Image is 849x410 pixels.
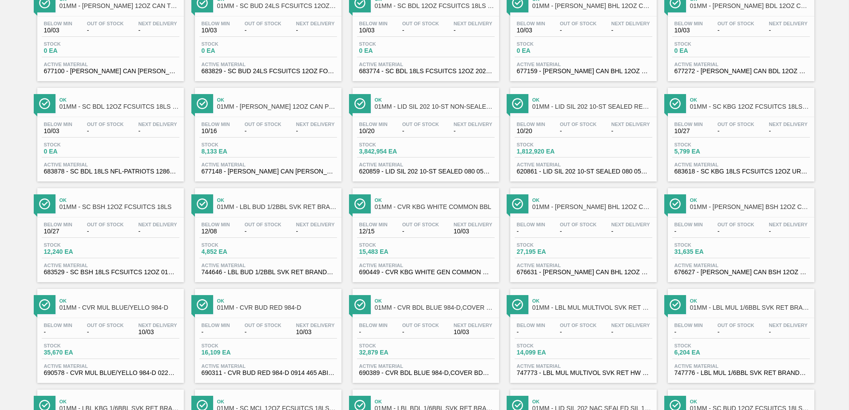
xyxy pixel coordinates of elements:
span: 10/03 [674,27,703,34]
span: 01MM - SC BUD 24LS FCSUITCS 12OZ FOLDS OF HONO [217,3,337,9]
span: 690311 - CVR BUD RED 984-D 0914 465 ABIDRM 286 09 [202,370,335,376]
span: - [87,27,124,34]
span: 690578 - CVR MUL BLUE/YELLO 984-D 0220 465 ABIDRM [44,370,177,376]
span: Below Min [517,222,545,227]
span: Ok [60,197,179,203]
span: Next Delivery [454,323,492,328]
span: 01MM - CARR BDL 12OZ CAN TWNSTK 30/12 CAN NFL-GENERIC SHIELD [690,3,810,9]
span: 01MM - LBL MUL MULTIVOL SVK RET HW PPS #3 5.0% [532,304,652,311]
a: ÍconeOk01MM - LBL MUL 1/6BBL SVK RET BRAND PPS #4Below Min-Out Of Stock-Next Delivery-Stock6,204 ... [661,282,819,383]
span: - [718,329,754,335]
span: 10/03 [454,329,492,335]
span: - [139,27,177,34]
span: 10/03 [44,27,72,34]
span: Out Of Stock [87,323,124,328]
span: Next Delivery [769,122,808,127]
span: Out Of Stock [245,21,282,26]
span: Out Of Stock [718,222,754,227]
span: 35,670 EA [44,349,106,356]
span: 15,483 EA [359,248,421,255]
span: Next Delivery [611,21,650,26]
span: Stock [44,242,106,248]
span: Active Material [674,162,808,167]
span: 14,099 EA [517,349,579,356]
span: Active Material [202,62,335,67]
img: Ícone [39,98,50,109]
span: Stock [44,142,106,147]
span: - [296,228,335,235]
span: Ok [532,298,652,304]
span: 683829 - SC BUD 24LS FCSUITCS 12OZ FOLDS OF HONOR [202,68,335,75]
a: ÍconeOk01MM - CVR BUD RED 984-DBelow Min-Out Of Stock-Next Delivery10/03Stock16,109 EAActive Mate... [188,282,346,383]
span: Stock [517,41,579,47]
span: - [517,228,545,235]
span: 01MM - CARR BHL 12OZ CAN CAN PK 12/12 CAN [532,204,652,210]
span: - [674,329,703,335]
span: 16,109 EA [202,349,264,356]
span: 01MM - CARR BUD 12OZ CAN TWNSTK 36/12 CAN [60,3,179,9]
span: 620861 - LID SIL 202 10-ST SEALED 080 0523 RED DI [517,168,650,175]
span: Stock [359,142,421,147]
span: 677100 - CARR CAN BUD 12OZ TWNSTK 36/12 CAN 0724 [44,68,177,75]
span: Below Min [359,222,388,227]
span: 747776 - LBL MUL 1/6BBL SVK RET BRAND PPS 0220 #4 [674,370,808,376]
span: 01MM - CARR BSH 12OZ CAN CAN PK 12/12 CAN [690,204,810,210]
span: 10/03 [296,329,335,335]
span: - [402,27,439,34]
span: Below Min [674,122,703,127]
span: Ok [532,97,652,102]
span: - [674,228,703,235]
span: - [245,329,282,335]
span: - [517,329,545,335]
span: 10/03 [139,329,177,335]
span: Active Material [202,263,335,268]
span: - [245,228,282,235]
span: Out Of Stock [402,21,439,26]
img: Ícone [512,198,523,209]
span: Below Min [202,122,230,127]
a: ÍconeOk01MM - CVR KBG WHITE COMMON BBLBelow Min12/15Out Of Stock-Next Delivery10/03Stock15,483 EA... [346,181,504,282]
span: Ok [217,298,337,304]
span: 683774 - SC BDL 18LS FCSUITCS 12OZ 2025 SUMMER PR [359,68,492,75]
a: ÍconeOk01MM - CVR BDL BLUE 984-D,COVER BDL NEW GRAPHICSBelow Min-Out Of Stock-Next Delivery10/03S... [346,282,504,383]
img: Ícone [670,98,681,109]
span: 0 EA [674,47,737,54]
span: - [202,329,230,335]
span: Active Material [674,263,808,268]
span: Ok [217,399,337,404]
span: Below Min [517,122,545,127]
span: 32,879 EA [359,349,421,356]
span: Below Min [44,222,72,227]
span: Next Delivery [454,21,492,26]
span: Below Min [517,323,545,328]
span: Active Material [359,162,492,167]
a: ÍconeOk01MM - LBL BUD 1/2BBL SVK RET BRAND PAPER #4 5.0%Below Min12/08Out Of Stock-Next Delivery-... [188,181,346,282]
span: 10/20 [359,128,388,134]
span: Out Of Stock [87,122,124,127]
span: 0 EA [359,47,421,54]
span: Out Of Stock [87,21,124,26]
span: - [769,228,808,235]
a: ÍconeOk01MM - [PERSON_NAME] BHL 12OZ CAN CAN PK 12/12 CANBelow Min-Out Of Stock-Next Delivery-Sto... [504,181,661,282]
span: 01MM - SC BSH 12OZ FCSUITCS 18LS [60,204,179,210]
span: Active Material [44,162,177,167]
span: 12/08 [202,228,230,235]
span: 12/15 [359,228,388,235]
a: ÍconeOk01MM - [PERSON_NAME] 12OZ CAN PK 12/12 MILITARY PROMOBelow Min10/16Out Of Stock-Next Deliv... [188,81,346,182]
span: - [454,128,492,134]
span: - [718,27,754,34]
span: Next Delivery [769,222,808,227]
span: Out Of Stock [560,222,597,227]
img: Ícone [670,198,681,209]
span: 01MM - CVR BUD RED 984-D [217,304,337,311]
span: Ok [375,298,495,304]
span: 4,852 EA [202,248,264,255]
span: - [769,27,808,34]
span: - [245,27,282,34]
span: - [611,128,650,134]
span: Ok [60,298,179,304]
span: Below Min [44,323,72,328]
span: - [769,128,808,134]
span: Active Material [517,62,650,67]
span: 10/03 [202,27,230,34]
